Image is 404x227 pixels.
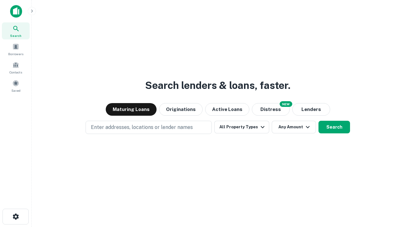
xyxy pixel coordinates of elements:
[372,177,404,207] iframe: Chat Widget
[318,121,350,133] button: Search
[214,121,269,133] button: All Property Types
[2,41,30,58] a: Borrowers
[2,77,30,94] a: Saved
[159,103,203,116] button: Originations
[145,78,290,93] h3: Search lenders & loans, faster.
[272,121,316,133] button: Any Amount
[2,22,30,39] a: Search
[8,51,23,56] span: Borrowers
[86,121,212,134] button: Enter addresses, locations or lender names
[91,124,193,131] p: Enter addresses, locations or lender names
[2,59,30,76] a: Contacts
[252,103,290,116] button: Search distressed loans with lien and other non-mortgage details.
[292,103,330,116] button: Lenders
[205,103,249,116] button: Active Loans
[11,88,21,93] span: Saved
[10,5,22,18] img: capitalize-icon.png
[10,33,21,38] span: Search
[280,101,292,107] div: NEW
[9,70,22,75] span: Contacts
[106,103,157,116] button: Maturing Loans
